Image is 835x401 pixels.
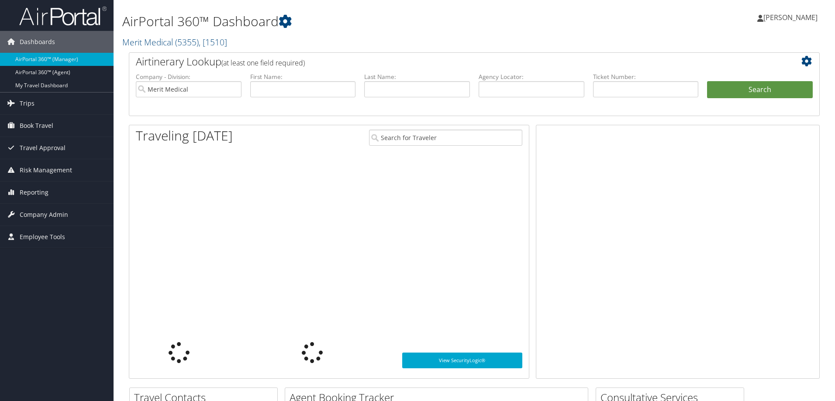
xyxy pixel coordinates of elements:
span: Reporting [20,182,48,203]
a: [PERSON_NAME] [757,4,826,31]
h1: Traveling [DATE] [136,127,233,145]
label: Ticket Number: [593,72,699,81]
span: Trips [20,93,35,114]
h1: AirPortal 360™ Dashboard [122,12,592,31]
label: Company - Division: [136,72,242,81]
input: Search for Traveler [369,130,522,146]
img: airportal-logo.png [19,6,107,26]
button: Search [707,81,813,99]
label: Last Name: [364,72,470,81]
label: Agency Locator: [479,72,584,81]
span: Book Travel [20,115,53,137]
span: Dashboards [20,31,55,53]
span: ( 5355 ) [175,36,199,48]
h2: Airtinerary Lookup [136,54,755,69]
span: Employee Tools [20,226,65,248]
label: First Name: [250,72,356,81]
span: Company Admin [20,204,68,226]
span: (at least one field required) [221,58,305,68]
a: Merit Medical [122,36,227,48]
span: Risk Management [20,159,72,181]
span: Travel Approval [20,137,66,159]
span: [PERSON_NAME] [763,13,818,22]
a: View SecurityLogic® [402,353,522,368]
span: , [ 1510 ] [199,36,227,48]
